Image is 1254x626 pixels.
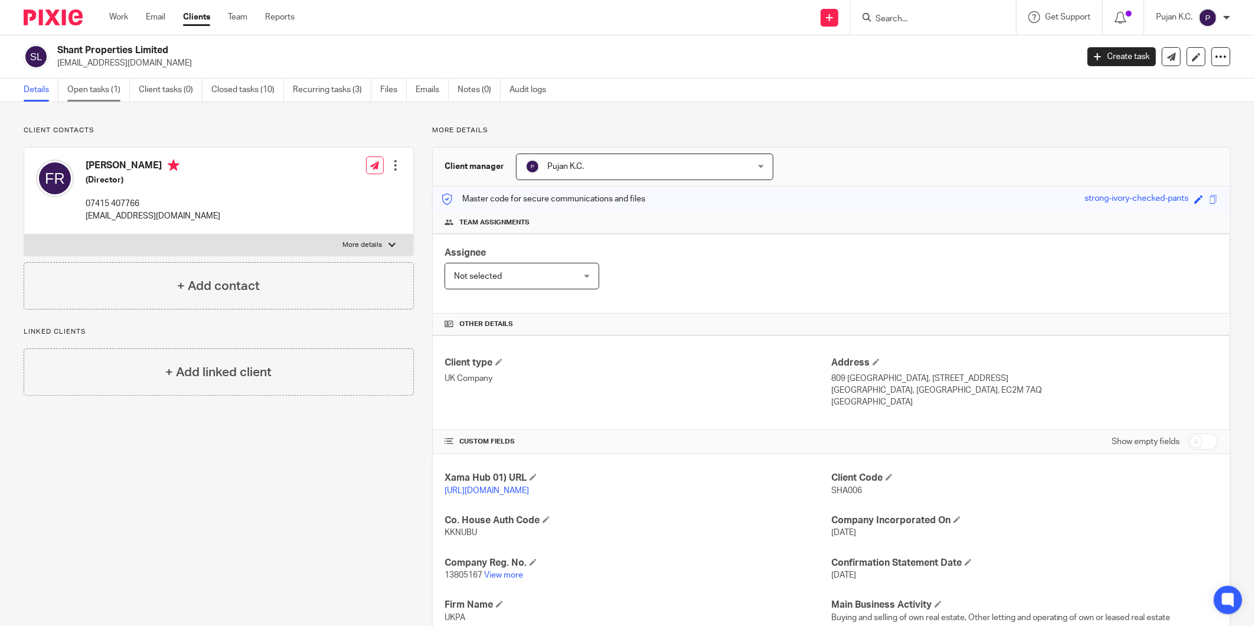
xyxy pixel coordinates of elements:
[445,161,504,172] h3: Client manager
[293,79,371,102] a: Recurring tasks (3)
[547,162,584,171] span: Pujan K.C.
[831,384,1218,396] p: [GEOGRAPHIC_DATA], [GEOGRAPHIC_DATA], EC2M 7AQ
[445,571,482,579] span: 13805167
[510,79,555,102] a: Audit logs
[36,159,74,197] img: svg%3E
[458,79,501,102] a: Notes (0)
[1088,47,1156,66] a: Create task
[445,472,831,484] h4: Xama Hub 01) URL
[57,44,867,57] h2: Shant Properties Limited
[445,614,465,622] span: UKPA
[211,79,284,102] a: Closed tasks (10)
[1045,13,1090,21] span: Get Support
[459,218,530,227] span: Team assignments
[177,277,260,295] h4: + Add contact
[165,363,272,382] h4: + Add linked client
[484,571,523,579] a: View more
[24,79,58,102] a: Details
[445,373,831,384] p: UK Company
[445,557,831,569] h4: Company Reg. No.
[183,11,210,23] a: Clients
[1085,193,1188,206] div: strong-ivory-checked-pants
[831,529,856,537] span: [DATE]
[831,472,1218,484] h4: Client Code
[146,11,165,23] a: Email
[831,599,1218,611] h4: Main Business Activity
[445,248,486,257] span: Assignee
[442,193,645,205] p: Master code for secure communications and files
[168,159,179,171] i: Primary
[24,44,48,69] img: svg%3E
[86,174,220,186] h5: (Director)
[831,557,1218,569] h4: Confirmation Statement Date
[831,514,1218,527] h4: Company Incorporated On
[24,9,83,25] img: Pixie
[1112,436,1180,448] label: Show empty fields
[874,14,981,25] input: Search
[445,514,831,527] h4: Co. House Auth Code
[1199,8,1217,27] img: svg%3E
[380,79,407,102] a: Files
[416,79,449,102] a: Emails
[831,396,1218,408] p: [GEOGRAPHIC_DATA]
[831,373,1218,384] p: 809 [GEOGRAPHIC_DATA], [STREET_ADDRESS]
[831,614,1171,622] span: Buying and selling of own real estate, Other letting and operating of own or leased real estate
[831,357,1218,369] h4: Address
[454,272,502,281] span: Not selected
[228,11,247,23] a: Team
[831,487,862,495] span: SHA006
[831,571,856,579] span: [DATE]
[57,57,1070,69] p: [EMAIL_ADDRESS][DOMAIN_NAME]
[525,159,540,174] img: svg%3E
[445,487,529,495] a: [URL][DOMAIN_NAME]
[109,11,128,23] a: Work
[67,79,130,102] a: Open tasks (1)
[343,240,383,250] p: More details
[24,327,414,337] p: Linked clients
[445,357,831,369] h4: Client type
[24,126,414,135] p: Client contacts
[1156,11,1193,23] p: Pujan K.C.
[265,11,295,23] a: Reports
[445,599,831,611] h4: Firm Name
[86,198,220,210] p: 07415 407766
[459,319,513,329] span: Other details
[432,126,1230,135] p: More details
[445,529,477,537] span: KKNUBU
[86,159,220,174] h4: [PERSON_NAME]
[445,437,831,446] h4: CUSTOM FIELDS
[139,79,203,102] a: Client tasks (0)
[86,210,220,222] p: [EMAIL_ADDRESS][DOMAIN_NAME]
